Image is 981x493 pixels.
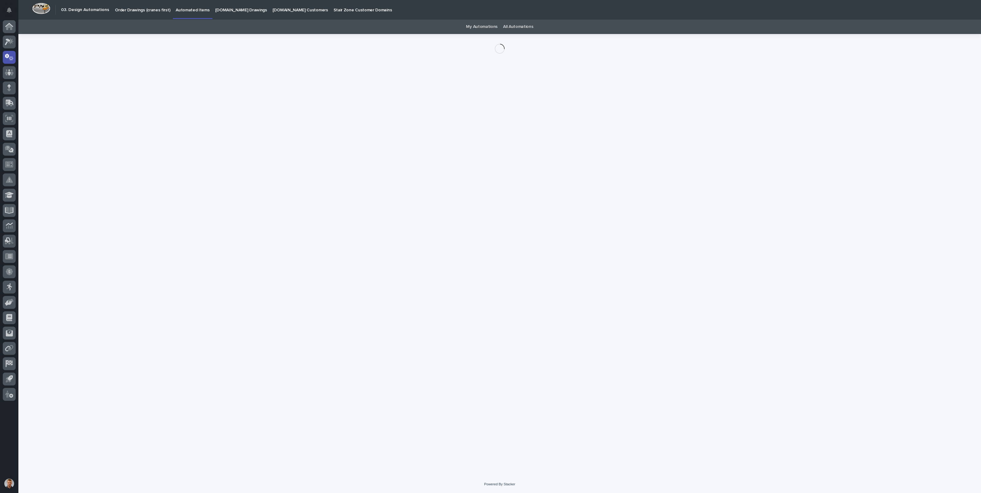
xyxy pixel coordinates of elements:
[32,3,50,14] img: Workspace Logo
[484,482,515,486] a: Powered By Stacker
[503,20,533,34] a: All Automations
[3,477,16,490] button: users-avatar
[8,7,16,17] div: Notifications
[61,7,109,13] h2: 03. Design Automations
[466,20,498,34] a: My Automations
[3,4,16,17] button: Notifications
